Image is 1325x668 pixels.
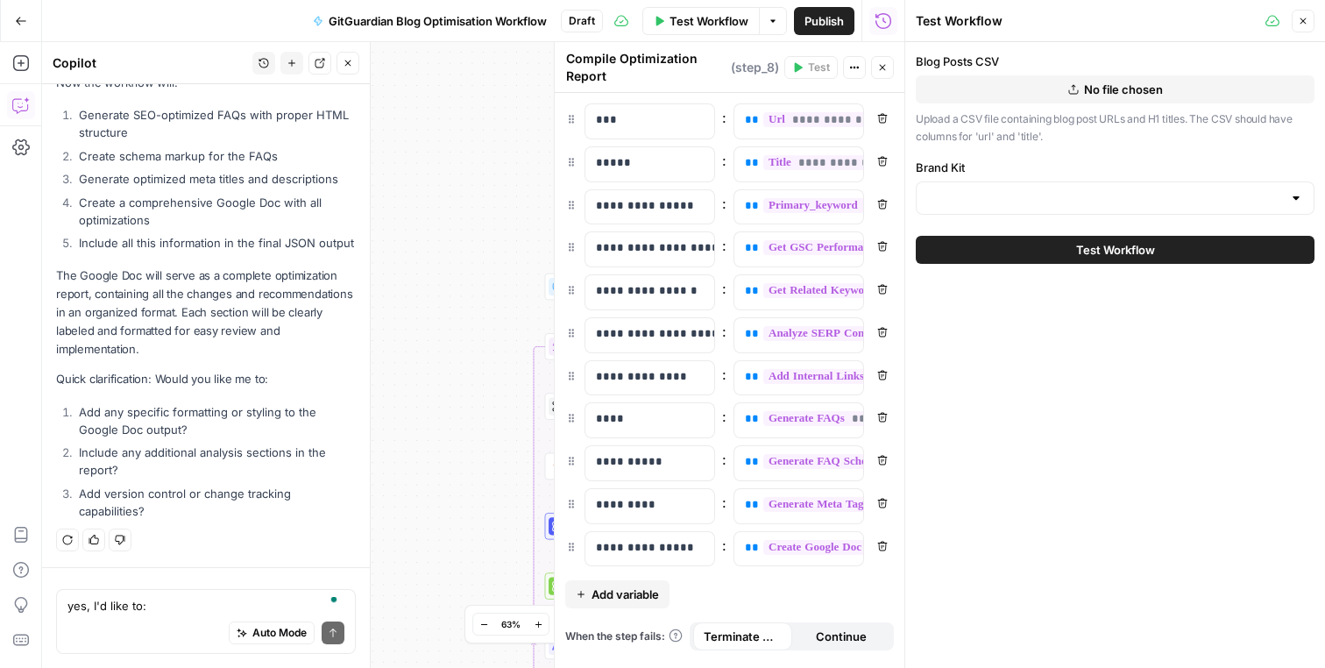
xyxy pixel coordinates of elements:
[569,13,595,29] span: Draft
[501,617,521,631] span: 63%
[916,110,1314,145] p: Upload a CSV file containing blog post URLs and H1 titles. The CSV should have columns for 'url' ...
[67,597,344,615] textarea: To enrich screen reader interactions, please activate Accessibility in Grammarly extension settings
[252,625,307,641] span: Auto Mode
[545,393,717,419] div: IntegrationGet GSC Performance DataStep 3
[545,453,717,480] div: SEO ResearchGet Related KeywordsStep 4
[592,586,659,603] span: Add variable
[804,12,844,30] span: Publish
[731,59,779,76] span: ( step_8 )
[916,236,1314,264] button: Test Workflow
[916,53,1314,70] label: Blog Posts CSV
[302,7,557,35] button: GitGuardian Blog Optimisation Workflow
[74,147,356,165] li: Create schema markup for the FAQs
[722,364,726,385] span: :
[545,513,717,539] div: Power AgentAnalyze SERP CompetitionStep 5
[56,266,356,359] p: The Google Doc will serve as a complete optimization report, containing all the changes and recom...
[565,629,683,644] a: When the step fails:
[545,214,717,240] div: WorkflowSet InputsInputs
[794,7,854,35] button: Publish
[74,234,356,252] li: Include all this information in the final JSON output
[816,628,867,645] span: Continue
[74,194,356,229] li: Create a comprehensive Google Doc with all optimizations
[229,622,315,644] button: Auto Mode
[74,444,356,479] li: Include any additional analysis sections in the report?
[545,333,717,359] div: IterationProcess Each Blog PostStep 2
[566,50,726,85] textarea: Compile Optimization Report
[792,622,891,650] button: Continue
[722,535,726,556] span: :
[565,580,670,608] button: Add variable
[56,370,356,388] p: Quick clarification: Would you like me to:
[545,572,717,599] div: Power AgentAdd Internal LinksStep 6
[722,321,726,342] span: :
[722,193,726,214] span: :
[1076,241,1155,259] span: Test Workflow
[74,485,356,520] li: Add version control or change tracking capabilities?
[74,403,356,438] li: Add any specific formatting or styling to the Google Doc output?
[722,278,726,299] span: :
[704,628,782,645] span: Terminate Workflow
[722,406,726,427] span: :
[53,54,247,72] div: Copilot
[545,274,717,300] div: Run Code · PythonProcess CSV InputStep 1
[722,107,726,128] span: :
[808,60,830,75] span: Test
[545,633,717,659] div: LLM · [PERSON_NAME] 4Generate FAQsStep 7
[670,12,748,30] span: Test Workflow
[722,235,726,256] span: :
[784,56,838,79] button: Test
[74,106,356,141] li: Generate SEO-optimized FAQs with proper HTML structure
[722,492,726,513] span: :
[329,12,547,30] span: GitGuardian Blog Optimisation Workflow
[722,150,726,171] span: :
[722,449,726,470] span: :
[916,75,1314,103] button: No file chosen
[74,170,356,188] li: Generate optimized meta titles and descriptions
[1084,81,1163,98] span: No file chosen
[916,159,1314,176] label: Brand Kit
[642,7,759,35] button: Test Workflow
